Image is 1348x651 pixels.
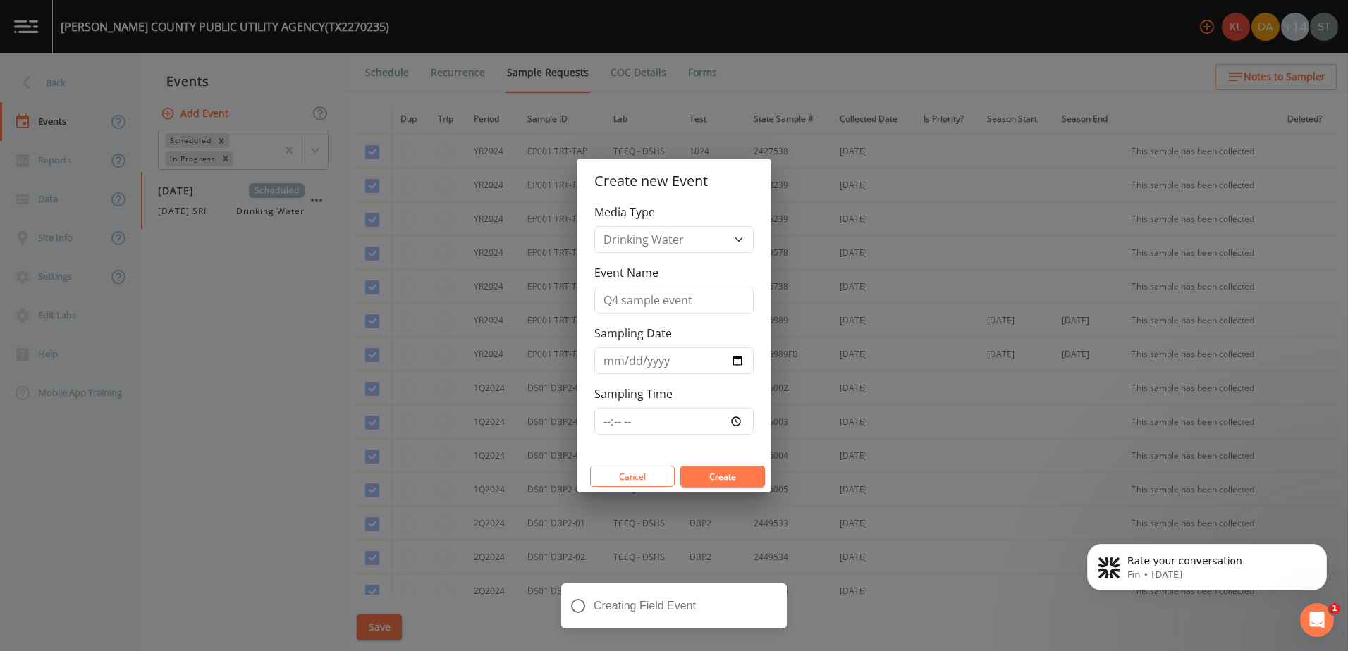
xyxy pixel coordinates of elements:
label: Sampling Date [594,325,672,342]
label: Event Name [594,264,658,281]
iframe: Intercom notifications message [1066,514,1348,613]
div: Creating Field Event [561,583,787,628]
span: 1 [1329,603,1340,614]
label: Sampling Time [594,385,673,402]
button: Create [680,466,765,487]
h2: Create new Event [577,159,771,204]
button: Cancel [590,466,675,487]
iframe: Intercom live chat [1300,603,1334,637]
label: Media Type [594,204,655,221]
